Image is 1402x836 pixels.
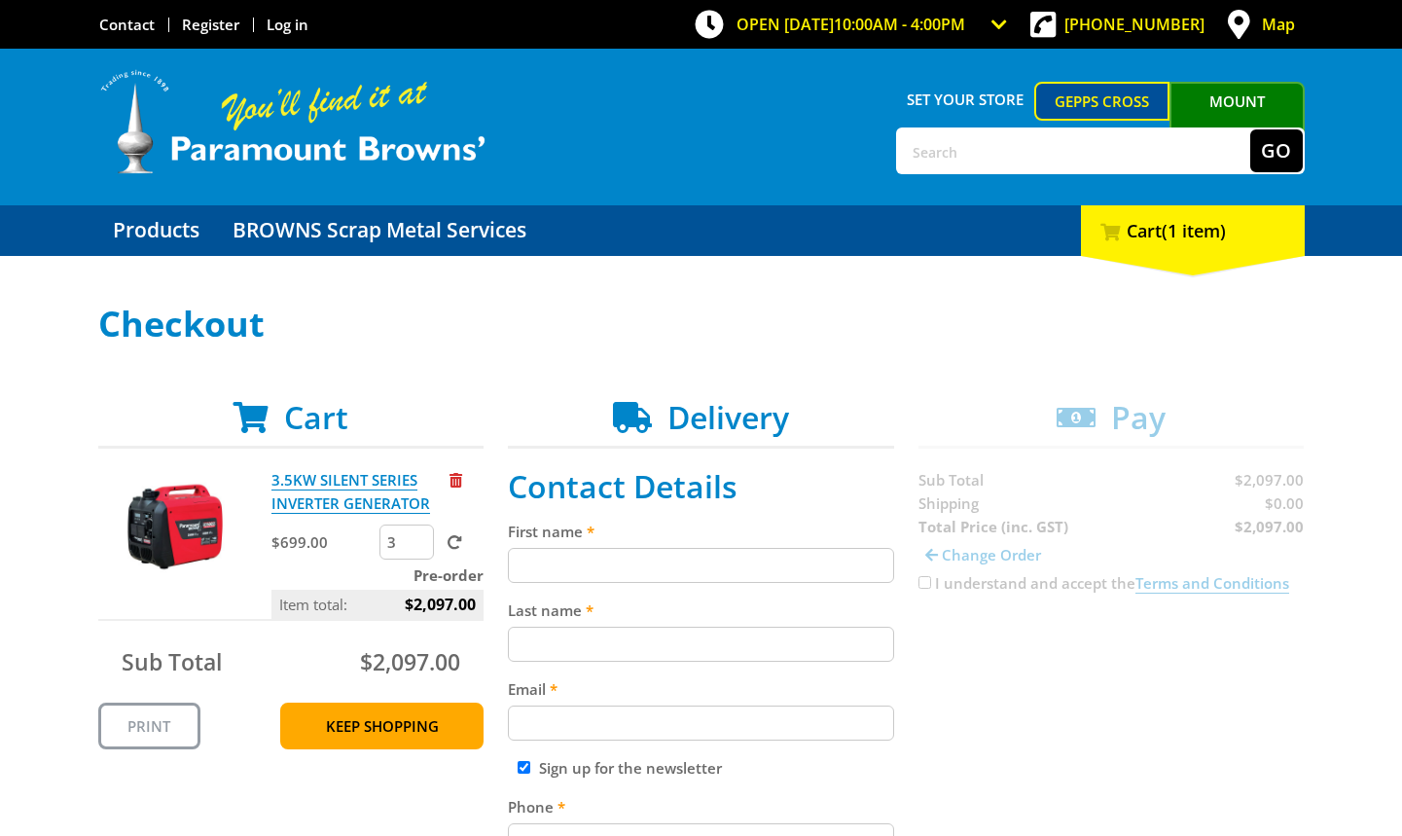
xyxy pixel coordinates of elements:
[508,627,894,662] input: Please enter your last name.
[218,205,541,256] a: Go to the BROWNS Scrap Metal Services page
[1034,82,1169,121] a: Gepps Cross
[360,646,460,677] span: $2,097.00
[539,758,722,778] label: Sign up for the newsletter
[267,15,308,34] a: Log in
[737,14,965,35] span: OPEN [DATE]
[508,468,894,505] h2: Contact Details
[99,15,155,34] a: Go to the Contact page
[1169,82,1305,156] a: Mount [PERSON_NAME]
[834,14,965,35] span: 10:00am - 4:00pm
[117,468,234,585] img: 3.5KW SILENT SERIES INVERTER GENERATOR
[1162,219,1226,242] span: (1 item)
[1081,205,1305,256] div: Cart
[98,205,214,256] a: Go to the Products page
[284,396,348,438] span: Cart
[508,599,894,622] label: Last name
[122,646,222,677] span: Sub Total
[896,82,1035,117] span: Set your store
[98,305,1305,344] h1: Checkout
[280,703,484,749] a: Keep Shopping
[271,530,376,554] p: $699.00
[1250,129,1303,172] button: Go
[98,68,487,176] img: Paramount Browns'
[508,548,894,583] input: Please enter your first name.
[405,590,476,619] span: $2,097.00
[508,706,894,741] input: Please enter your email address.
[449,470,462,490] a: Remove from cart
[667,396,789,438] span: Delivery
[508,677,894,701] label: Email
[508,520,894,543] label: First name
[98,703,200,749] a: Print
[182,15,239,34] a: Go to the registration page
[271,470,430,514] a: 3.5KW SILENT SERIES INVERTER GENERATOR
[271,563,484,587] p: Pre-order
[271,590,484,619] p: Item total:
[898,129,1250,172] input: Search
[508,795,894,818] label: Phone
